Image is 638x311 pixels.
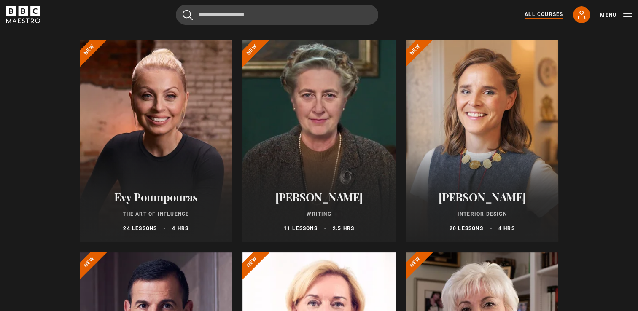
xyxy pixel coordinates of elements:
p: The Art of Influence [90,210,223,218]
a: [PERSON_NAME] Writing 11 lessons 2.5 hrs New [242,40,396,242]
p: Interior Design [416,210,549,218]
button: Toggle navigation [600,11,632,19]
p: 4 hrs [172,225,188,232]
p: 20 lessons [450,225,483,232]
a: [PERSON_NAME] Interior Design 20 lessons 4 hrs New [406,40,559,242]
button: Submit the search query [183,10,193,20]
p: 11 lessons [284,225,318,232]
a: Evy Poumpouras The Art of Influence 24 lessons 4 hrs New [80,40,233,242]
h2: Evy Poumpouras [90,190,223,204]
p: Writing [253,210,385,218]
a: All Courses [525,11,563,19]
h2: [PERSON_NAME] [416,190,549,204]
h2: [PERSON_NAME] [253,190,385,204]
input: Search [176,5,378,25]
p: 24 lessons [123,225,157,232]
svg: BBC Maestro [6,6,40,23]
p: 4 hrs [498,225,515,232]
p: 2.5 hrs [333,225,354,232]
